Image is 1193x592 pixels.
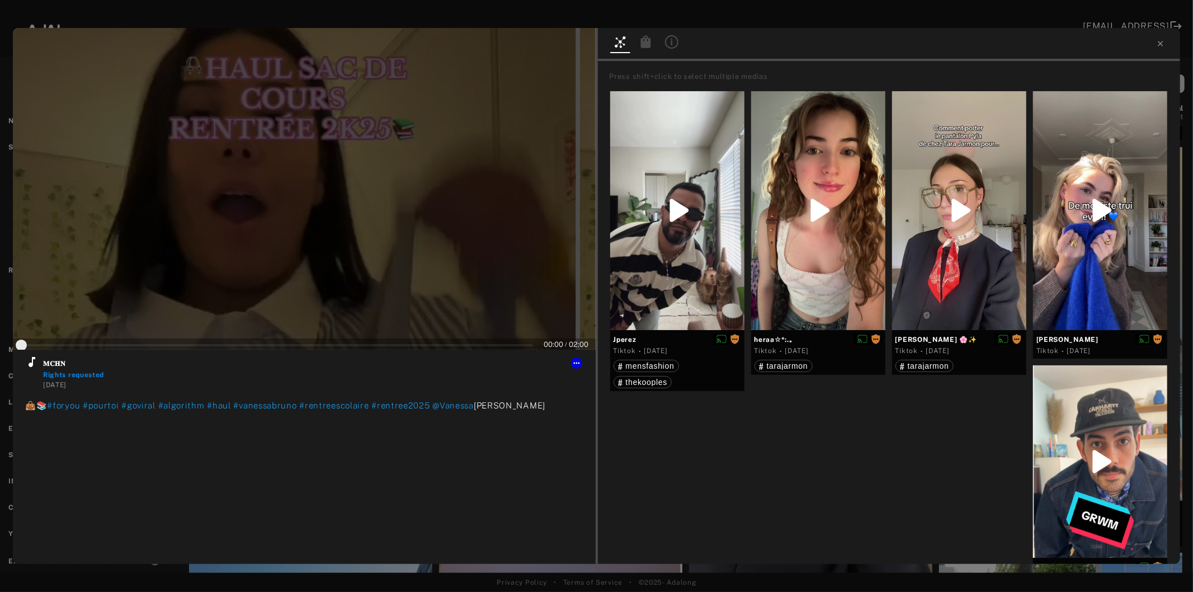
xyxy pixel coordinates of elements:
div: Press shift+click to select multiple medias [610,71,1177,82]
span: [PERSON_NAME] 🌸✨ [895,335,1023,345]
div: thekooples [618,378,668,386]
span: 00 [580,340,589,349]
time: 2025-08-06T00:00:00.000Z [926,347,950,355]
span: #vanessabruno [234,401,297,410]
span: @Vanessa [432,401,474,410]
span: 👜📚 [25,401,47,410]
span: [PERSON_NAME] [474,401,545,410]
span: #haul [207,401,231,410]
button: Disable diffusion on this media [854,333,871,345]
span: / [565,341,568,347]
span: · [639,347,642,356]
time: 2025-08-06T00:00:00.000Z [785,347,809,355]
span: #algorithm [158,401,205,410]
span: · [780,347,782,356]
time: 2025-08-06T00:00:00.000Z [43,381,67,389]
iframe: Chat Widget [1137,538,1193,592]
div: Tiktok [1036,346,1059,356]
div: mensfashion [618,362,675,370]
div: Tiktok [755,346,777,356]
span: : [544,340,564,349]
span: #pourtoi [83,401,119,410]
span: Rights requested [43,371,104,379]
span: 02 [569,340,578,349]
span: 00 [544,340,553,349]
span: #rentreescolaire [299,401,369,410]
span: [PERSON_NAME] [1036,335,1164,345]
span: tarajarmon [767,361,808,370]
span: mensfashion [626,361,675,370]
span: : [569,340,589,349]
span: Jperez [614,335,741,345]
span: #foryou [47,401,80,410]
span: heraa☆*:.｡ [755,335,882,345]
button: Disable diffusion on this media [713,333,730,345]
div: Tiktok [895,346,918,356]
span: 00 [555,340,564,349]
span: Rights requested [1012,335,1022,343]
span: #rentree2025 [371,401,430,410]
time: 2025-08-06T00:00:00.000Z [644,347,667,355]
button: Disable diffusion on this media [1136,561,1153,573]
button: Disable diffusion on this media [1136,333,1153,345]
button: Disable diffusion on this media [995,333,1012,345]
div: tarajarmon [759,362,808,370]
div: Tiktok [614,346,636,356]
div: Widget de chat [1137,538,1193,592]
span: [PERSON_NAME] [1036,562,1164,572]
span: · [921,347,923,356]
span: #goviral [121,401,155,410]
span: · [1062,347,1064,356]
time: 2025-07-02T00:00:00.000Z [1067,347,1091,355]
span: Rights requested [730,335,740,343]
span: thekooples [626,378,668,387]
span: Rights requested [871,335,881,343]
span: 𝐌𝐂𝐇𝐍 [43,359,583,369]
span: Rights requested [1153,335,1163,343]
div: tarajarmon [900,362,949,370]
span: tarajarmon [908,361,949,370]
